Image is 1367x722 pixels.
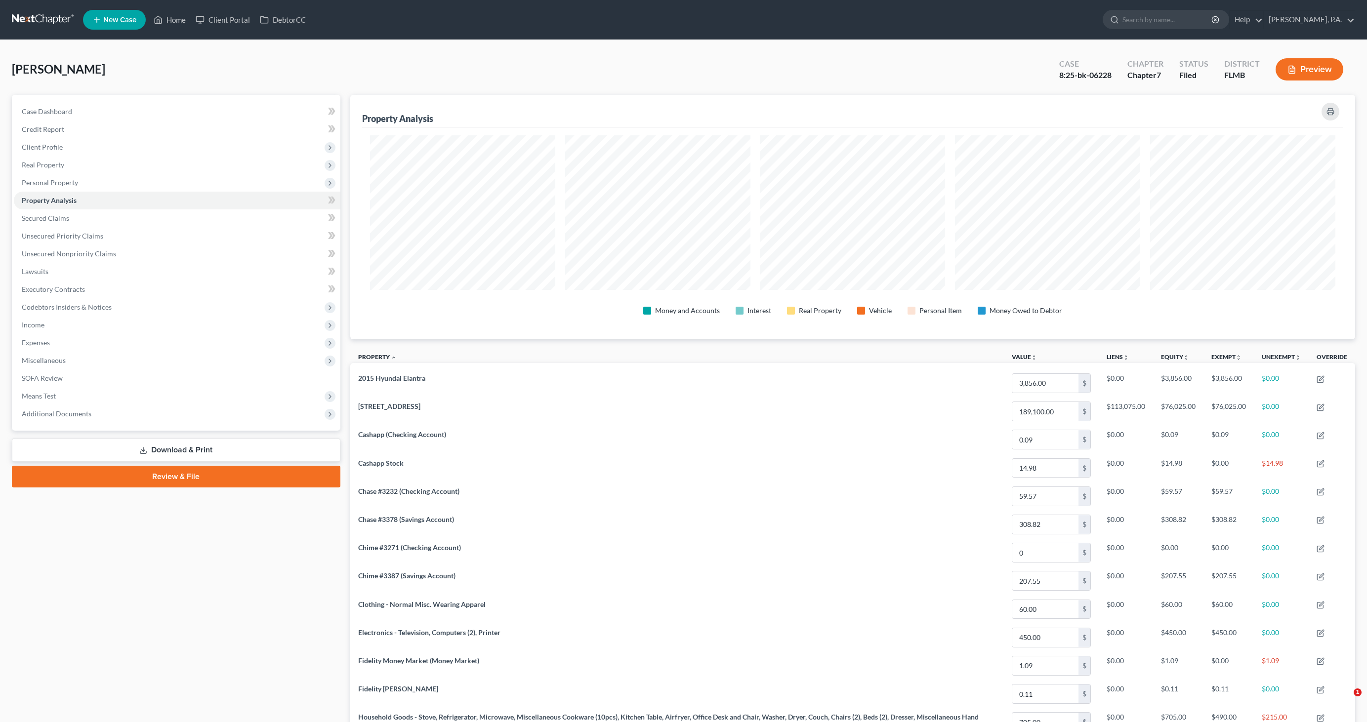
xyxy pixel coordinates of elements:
span: Chime #3271 (Checking Account) [358,543,461,552]
div: Chapter [1127,70,1163,81]
div: $ [1078,402,1090,421]
input: 0.00 [1012,571,1078,590]
div: $ [1078,684,1090,703]
span: Client Profile [22,143,63,151]
td: $0.00 [1254,538,1309,566]
td: $0.00 [1254,567,1309,595]
div: Vehicle [869,306,892,316]
td: $0.00 [1203,538,1254,566]
td: $0.00 [1099,567,1153,595]
span: Codebtors Insiders & Notices [22,303,112,311]
div: Interest [747,306,771,316]
i: expand_less [391,355,397,361]
a: Help [1230,11,1263,29]
td: $1.09 [1254,651,1309,680]
span: 7 [1157,70,1161,80]
div: Personal Item [919,306,962,316]
a: [PERSON_NAME], P.A. [1264,11,1355,29]
td: $0.11 [1203,680,1254,708]
td: $0.00 [1254,680,1309,708]
a: Unexemptunfold_more [1262,353,1301,361]
span: 2015 Hyundai Elantra [358,374,425,382]
a: Review & File [12,466,340,487]
div: District [1224,58,1260,70]
td: $60.00 [1203,595,1254,623]
a: Property Analysis [14,192,340,209]
span: Chase #3232 (Checking Account) [358,487,459,495]
i: unfold_more [1236,355,1242,361]
a: Lawsuits [14,263,340,281]
span: Lawsuits [22,267,48,276]
div: Status [1179,58,1208,70]
div: $ [1078,487,1090,506]
td: $207.55 [1203,567,1254,595]
a: Exemptunfold_more [1211,353,1242,361]
span: Electronics - Television, Computers (2), Printer [358,628,500,637]
td: $76,025.00 [1203,398,1254,426]
td: $0.00 [1254,398,1309,426]
td: $3,856.00 [1153,369,1203,397]
th: Override [1309,347,1355,369]
a: Home [149,11,191,29]
span: Property Analysis [22,196,77,204]
div: 8:25-bk-06228 [1059,70,1112,81]
input: 0.00 [1012,684,1078,703]
input: 0.00 [1012,374,1078,393]
input: 0.00 [1012,656,1078,675]
span: Personal Property [22,178,78,187]
td: $0.00 [1254,623,1309,651]
button: Preview [1276,58,1343,80]
td: $450.00 [1203,623,1254,651]
a: Unsecured Nonpriority Claims [14,245,340,263]
div: $ [1078,656,1090,675]
div: Money and Accounts [655,306,720,316]
span: SOFA Review [22,374,63,382]
input: 0.00 [1012,543,1078,562]
span: [STREET_ADDRESS] [358,402,420,410]
td: $3,856.00 [1203,369,1254,397]
span: Clothing - Normal Misc. Wearing Apparel [358,600,486,608]
span: Unsecured Priority Claims [22,232,103,240]
div: Filed [1179,70,1208,81]
i: unfold_more [1031,355,1037,361]
span: Unsecured Nonpriority Claims [22,249,116,258]
td: $0.00 [1254,510,1309,538]
span: Credit Report [22,125,64,133]
span: Means Test [22,392,56,400]
input: Search by name... [1122,10,1213,29]
div: $ [1078,515,1090,534]
td: $308.82 [1153,510,1203,538]
a: Client Portal [191,11,255,29]
span: Miscellaneous [22,356,66,364]
td: $76,025.00 [1153,398,1203,426]
div: Case [1059,58,1112,70]
span: Executory Contracts [22,285,85,293]
td: $0.09 [1203,426,1254,454]
span: Secured Claims [22,214,69,222]
td: $0.00 [1254,426,1309,454]
td: $0.09 [1153,426,1203,454]
td: $0.00 [1203,651,1254,680]
td: $14.98 [1254,454,1309,482]
span: Additional Documents [22,409,91,418]
span: Real Property [22,160,64,169]
td: $59.57 [1203,482,1254,510]
td: $0.00 [1099,454,1153,482]
td: $450.00 [1153,623,1203,651]
td: $0.00 [1099,482,1153,510]
td: $0.00 [1099,369,1153,397]
td: $0.00 [1099,595,1153,623]
div: Money Owed to Debtor [990,306,1062,316]
div: $ [1078,600,1090,619]
td: $0.11 [1153,680,1203,708]
td: $59.57 [1153,482,1203,510]
iframe: Intercom live chat [1333,688,1357,712]
div: $ [1078,430,1090,449]
input: 0.00 [1012,459,1078,478]
span: New Case [103,16,136,24]
a: DebtorCC [255,11,311,29]
td: $0.00 [1153,538,1203,566]
div: $ [1078,543,1090,562]
div: $ [1078,459,1090,478]
td: $0.00 [1099,426,1153,454]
